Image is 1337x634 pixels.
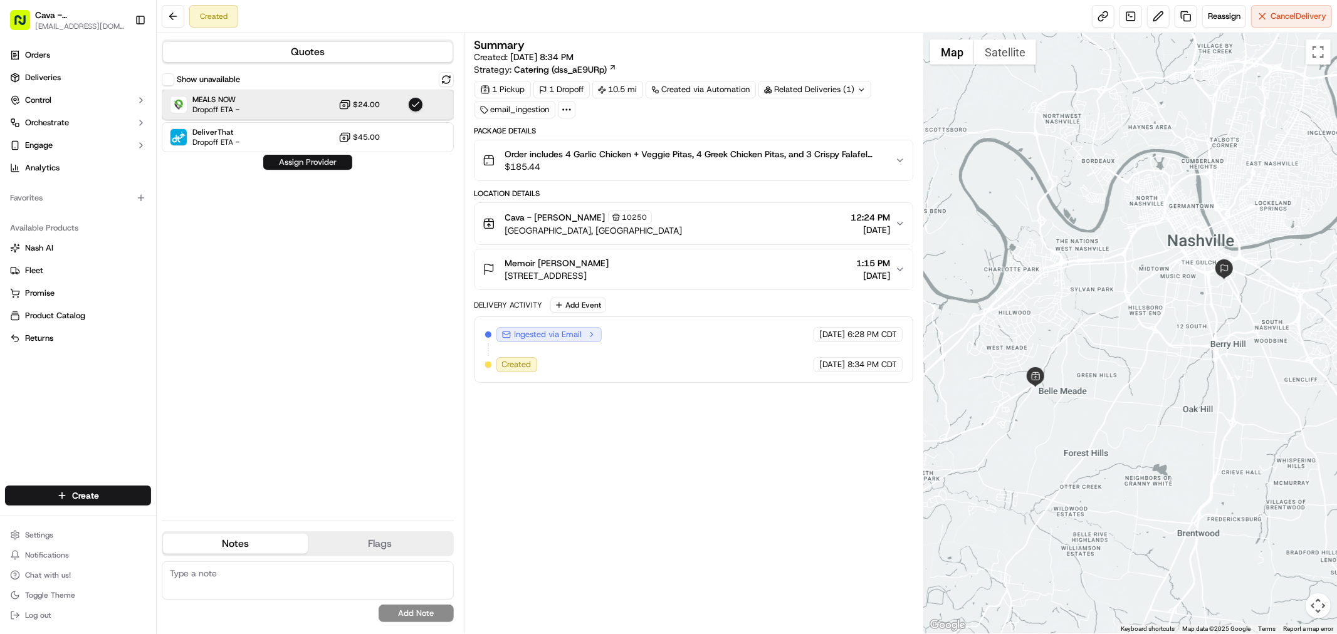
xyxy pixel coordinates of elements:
[505,160,885,173] span: $185.44
[13,120,35,142] img: 1736555255976-a54dd68f-1ca7-489b-9aae-adbdc363a1c4
[550,298,606,313] button: Add Event
[213,123,228,138] button: Start new chat
[1202,5,1246,28] button: Reassign
[1306,593,1331,618] button: Map camera controls
[192,137,239,147] span: Dropoff ETA -
[25,117,69,128] span: Orchestrate
[475,203,913,244] button: Cava - [PERSON_NAME]10250[GEOGRAPHIC_DATA], [GEOGRAPHIC_DATA]12:24 PM[DATE]
[88,310,152,320] a: Powered byPylon
[1283,625,1333,632] a: Report a map error
[646,81,756,98] a: Created via Automation
[475,63,617,76] div: Strategy:
[177,74,240,85] label: Show unavailable
[505,269,609,282] span: [STREET_ADDRESS]
[5,566,151,584] button: Chat with us!
[475,81,531,98] div: 1 Pickup
[25,288,55,299] span: Promise
[819,329,845,340] span: [DATE]
[1258,625,1276,632] a: Terms (opens in new tab)
[106,281,116,291] div: 💻
[5,261,151,281] button: Fleet
[5,546,151,564] button: Notifications
[502,359,532,370] span: Created
[974,39,1036,65] button: Show satellite imagery
[505,211,606,224] span: Cava - [PERSON_NAME]
[25,530,53,540] span: Settings
[758,81,871,98] div: Related Deliveries (1)
[475,51,574,63] span: Created:
[56,132,172,142] div: We're available if you need us!
[25,95,51,106] span: Control
[35,9,125,21] span: Cava - [PERSON_NAME]
[475,300,543,310] div: Delivery Activity
[1271,11,1326,22] span: Cancel Delivery
[111,228,137,238] span: [DATE]
[515,63,617,76] a: Catering (dss_aE9URp)
[5,586,151,604] button: Toggle Theme
[1306,39,1331,65] button: Toggle fullscreen view
[5,113,151,133] button: Orchestrate
[5,486,151,506] button: Create
[5,5,130,35] button: Cava - [PERSON_NAME][EMAIL_ADDRESS][DOMAIN_NAME]
[8,275,101,298] a: 📗Knowledge Base
[475,126,913,136] div: Package Details
[25,590,75,600] span: Toggle Theme
[851,211,890,224] span: 12:24 PM
[170,96,187,113] img: MEALS NOW
[25,333,53,344] span: Returns
[13,13,38,38] img: Nash
[13,281,23,291] div: 📗
[39,228,102,238] span: [PERSON_NAME]
[10,310,146,321] a: Product Catalog
[118,280,201,293] span: API Documentation
[592,81,643,98] div: 10.5 mi
[104,194,108,204] span: •
[25,310,85,321] span: Product Catalog
[33,81,226,94] input: Got a question? Start typing here...
[35,21,125,31] span: [EMAIL_ADDRESS][DOMAIN_NAME]
[5,218,151,238] div: Available Products
[10,265,146,276] a: Fleet
[505,257,609,269] span: Memoir [PERSON_NAME]
[25,550,69,560] span: Notifications
[5,328,151,348] button: Returns
[163,42,453,62] button: Quotes
[505,224,683,237] span: [GEOGRAPHIC_DATA], [GEOGRAPHIC_DATA]
[25,280,96,293] span: Knowledge Base
[10,333,146,344] a: Returns
[338,98,380,111] button: $24.00
[533,81,590,98] div: 1 Dropoff
[819,359,845,370] span: [DATE]
[13,216,33,236] img: Belle Meade
[25,265,43,276] span: Fleet
[25,242,53,254] span: Nash AI
[475,249,913,289] button: Memoir [PERSON_NAME][STREET_ADDRESS]1:15 PM[DATE]
[475,101,555,118] div: email_ingestion
[847,359,897,370] span: 8:34 PM CDT
[5,283,151,303] button: Promise
[26,120,49,142] img: 1738778727109-b901c2ba-d612-49f7-a14d-d897ce62d23f
[856,269,890,282] span: [DATE]
[56,120,206,132] div: Start new chat
[505,148,885,160] span: Order includes 4 Garlic Chicken + Veggie Pitas, 4 Greek Chicken Pitas, and 3 Crispy Falafel Pitas...
[515,63,607,76] span: Catering (dss_aE9URp)
[475,140,913,180] button: Order includes 4 Garlic Chicken + Veggie Pitas, 4 Greek Chicken Pitas, and 3 Crispy Falafel Pitas...
[475,39,525,51] h3: Summary
[927,617,968,633] img: Google
[25,610,51,620] span: Log out
[10,288,146,299] a: Promise
[192,95,239,105] span: MEALS NOW
[163,534,308,554] button: Notes
[192,105,239,115] span: Dropoff ETA -
[111,194,137,204] span: [DATE]
[5,238,151,258] button: Nash AI
[25,162,60,174] span: Analytics
[1208,11,1240,22] span: Reassign
[5,68,151,88] a: Deliveries
[930,39,974,65] button: Show street map
[475,189,913,199] div: Location Details
[5,45,151,65] a: Orders
[847,329,897,340] span: 6:28 PM CDT
[851,224,890,236] span: [DATE]
[622,212,648,222] span: 10250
